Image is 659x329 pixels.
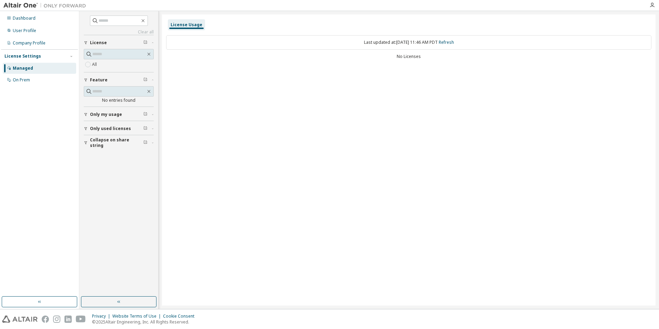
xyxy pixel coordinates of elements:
[90,40,107,46] span: License
[84,98,154,103] div: No entries found
[13,16,36,21] div: Dashboard
[439,39,454,45] a: Refresh
[90,137,143,148] span: Collapse on share string
[42,316,49,323] img: facebook.svg
[64,316,72,323] img: linkedin.svg
[13,28,36,33] div: User Profile
[13,66,33,71] div: Managed
[84,121,154,136] button: Only used licenses
[84,29,154,35] a: Clear all
[143,40,148,46] span: Clear filter
[53,316,60,323] img: instagram.svg
[92,313,112,319] div: Privacy
[92,319,199,325] p: © 2025 Altair Engineering, Inc. All Rights Reserved.
[143,112,148,117] span: Clear filter
[4,53,41,59] div: License Settings
[90,126,131,131] span: Only used licenses
[166,35,651,50] div: Last updated at: [DATE] 11:46 AM PDT
[84,35,154,50] button: License
[13,77,30,83] div: On Prem
[166,54,651,59] div: No Licenses
[143,140,148,146] span: Clear filter
[76,316,86,323] img: youtube.svg
[112,313,163,319] div: Website Terms of Use
[143,77,148,83] span: Clear filter
[90,77,108,83] span: Feature
[143,126,148,131] span: Clear filter
[92,60,98,69] label: All
[13,40,45,46] div: Company Profile
[90,112,122,117] span: Only my usage
[163,313,199,319] div: Cookie Consent
[84,72,154,88] button: Feature
[2,316,38,323] img: altair_logo.svg
[84,135,154,150] button: Collapse on share string
[3,2,90,9] img: Altair One
[171,22,202,28] div: License Usage
[84,107,154,122] button: Only my usage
